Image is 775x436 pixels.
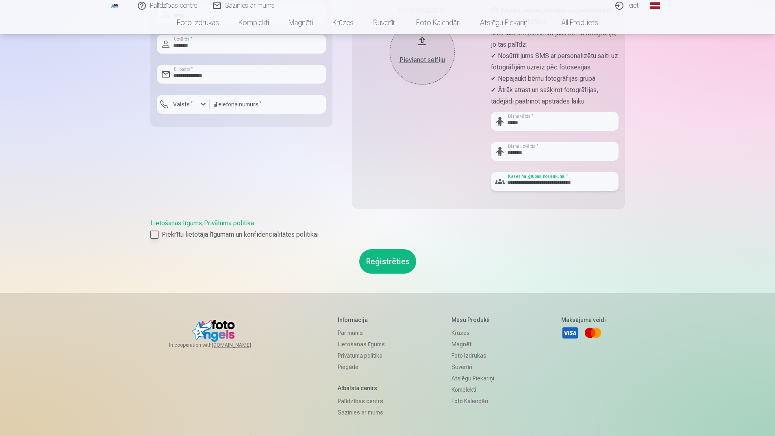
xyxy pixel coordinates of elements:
[338,407,385,418] a: Sazinies ar mums
[561,316,606,324] h5: Maksājuma veidi
[452,316,494,324] h5: Mūsu produkti
[323,11,363,34] a: Krūzes
[491,73,619,84] p: ✔ Nepajaukt bērnu fotogrāfijas grupā
[169,342,271,348] span: In cooperation with
[452,373,494,384] a: Atslēgu piekariņi
[452,361,494,373] a: Suvenīri
[491,84,619,107] p: ✔ Ātrāk atrast un sašķirot fotogrāfijas, tādējādi paātrinot apstrādes laiku
[363,11,406,34] a: Suvenīri
[561,324,579,342] a: Visa
[212,342,271,348] a: [DOMAIN_NAME]
[452,350,494,361] a: Foto izdrukas
[470,11,538,34] a: Atslēgu piekariņi
[452,395,494,407] a: Foto kalendāri
[452,327,494,339] a: Krūzes
[167,11,229,34] a: Foto izdrukas
[150,230,625,240] label: Piekrītu lietotāja līgumam un konfidencialitātes politikai
[491,28,619,50] p: Mēs lūdzam pievienot jūsu bērna fotogrāfiju, jo tas palīdz:
[452,384,494,395] a: Komplekti
[452,339,494,350] a: Magnēti
[584,324,602,342] a: Mastercard
[338,327,385,339] a: Par mums
[338,395,385,407] a: Palīdzības centrs
[111,3,119,8] img: /fa1
[338,350,385,361] a: Privātuma politika
[157,95,210,114] button: Valsts*
[279,11,323,34] a: Magnēti
[204,219,254,227] a: Privātuma politika
[491,50,619,73] p: ✔ Nosūtīt jums SMS ar personalizētu saiti uz fotogrāfijām uzreiz pēc fotosesijas
[338,316,385,324] h5: Informācija
[538,11,608,34] a: All products
[150,219,202,227] a: Lietošanas līgums
[398,55,447,65] div: Pievienot selfiju
[359,249,416,274] button: Reģistrēties
[170,100,196,108] label: Valsts
[150,218,625,240] div: ,
[338,339,385,350] a: Lietošanas līgums
[406,11,470,34] a: Foto kalendāri
[338,384,385,392] h5: Atbalsta centrs
[229,11,279,34] a: Komplekti
[338,361,385,373] a: Piegāde
[390,19,455,84] button: Pievienot selfiju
